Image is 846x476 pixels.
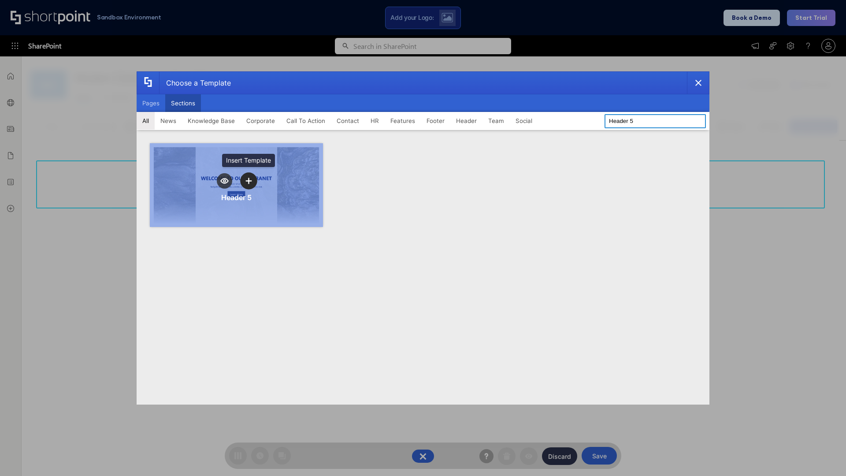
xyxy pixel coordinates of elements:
[241,112,281,130] button: Corporate
[421,112,450,130] button: Footer
[137,112,155,130] button: All
[159,72,231,94] div: Choose a Template
[182,112,241,130] button: Knowledge Base
[331,112,365,130] button: Contact
[385,112,421,130] button: Features
[221,193,252,202] div: Header 5
[450,112,482,130] button: Header
[155,112,182,130] button: News
[137,71,709,405] div: template selector
[802,434,846,476] iframe: Chat Widget
[482,112,510,130] button: Team
[365,112,385,130] button: HR
[137,94,165,112] button: Pages
[510,112,538,130] button: Social
[281,112,331,130] button: Call To Action
[605,114,706,128] input: Search
[165,94,201,112] button: Sections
